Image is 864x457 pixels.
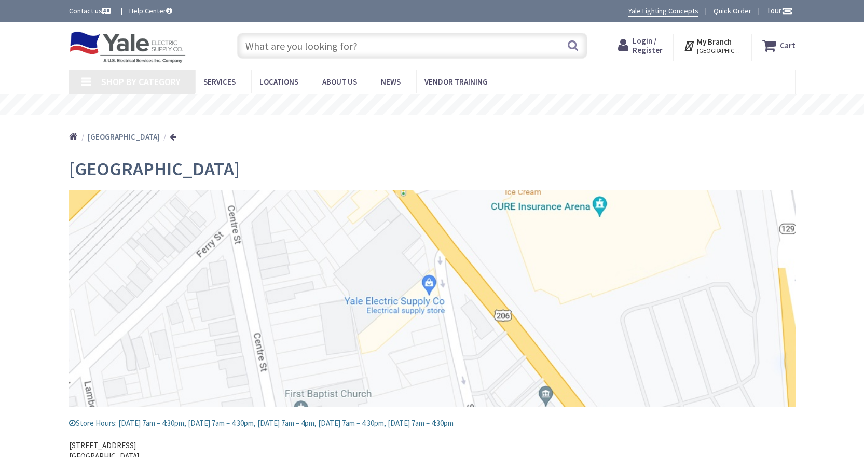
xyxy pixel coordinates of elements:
span: About Us [322,77,357,87]
span: Vendor Training [424,77,488,87]
span: News [381,77,401,87]
img: Trenton Yale_3.jpg [69,190,796,407]
span: [GEOGRAPHIC_DATA] [69,157,240,181]
span: Tour [766,6,793,16]
input: What are you looking for? [237,33,587,59]
span: Services [203,77,236,87]
span: [GEOGRAPHIC_DATA], [GEOGRAPHIC_DATA] [697,47,741,55]
a: Login / Register [618,36,663,55]
strong: My Branch [697,37,732,47]
a: Quick Order [714,6,751,16]
strong: Cart [780,36,796,55]
strong: [GEOGRAPHIC_DATA] [88,132,160,142]
span: Store Hours: [DATE] 7am – 4:30pm, [DATE] 7am – 4:30pm, [DATE] 7am – 4pm, [DATE] 7am – 4:30pm, [DA... [69,418,454,428]
div: My Branch [GEOGRAPHIC_DATA], [GEOGRAPHIC_DATA] [683,36,741,55]
a: Cart [762,36,796,55]
a: Help Center [129,6,172,16]
span: Locations [259,77,298,87]
a: Contact us [69,6,113,16]
a: Yale Lighting Concepts [628,6,698,17]
span: Login / Register [633,36,663,55]
span: Shop By Category [101,76,181,88]
img: Yale Electric Supply Co. [69,31,186,63]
